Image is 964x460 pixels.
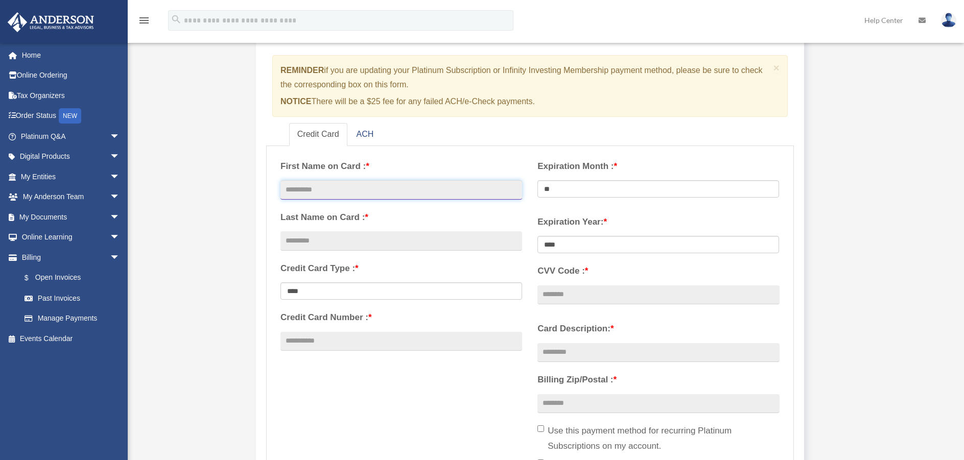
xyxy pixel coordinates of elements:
[537,214,779,230] label: Expiration Year:
[171,14,182,25] i: search
[348,123,382,146] a: ACH
[110,126,130,147] span: arrow_drop_down
[7,85,135,106] a: Tax Organizers
[110,187,130,208] span: arrow_drop_down
[5,12,97,32] img: Anderson Advisors Platinum Portal
[7,106,135,127] a: Order StatusNEW
[289,123,347,146] a: Credit Card
[14,268,135,288] a: $Open Invoices
[7,126,135,147] a: Platinum Q&Aarrow_drop_down
[14,288,135,308] a: Past Invoices
[280,210,522,225] label: Last Name on Card :
[7,65,135,86] a: Online Ordering
[7,328,135,349] a: Events Calendar
[110,247,130,268] span: arrow_drop_down
[280,97,311,106] strong: NOTICE
[30,272,35,284] span: $
[7,187,135,207] a: My Anderson Teamarrow_drop_down
[110,227,130,248] span: arrow_drop_down
[7,247,135,268] a: Billingarrow_drop_down
[280,159,522,174] label: First Name on Card :
[110,166,130,187] span: arrow_drop_down
[537,159,779,174] label: Expiration Month :
[138,18,150,27] a: menu
[110,207,130,228] span: arrow_drop_down
[280,310,522,325] label: Credit Card Number :
[7,227,135,248] a: Online Learningarrow_drop_down
[7,147,135,167] a: Digital Productsarrow_drop_down
[59,108,81,124] div: NEW
[537,423,779,454] label: Use this payment method for recurring Platinum Subscriptions on my account.
[7,45,135,65] a: Home
[773,62,780,73] button: Close
[537,425,544,432] input: Use this payment method for recurring Platinum Subscriptions on my account.
[138,14,150,27] i: menu
[773,62,780,74] span: ×
[14,308,130,329] a: Manage Payments
[941,13,956,28] img: User Pic
[272,55,788,117] div: if you are updating your Platinum Subscription or Infinity Investing Membership payment method, p...
[537,263,779,279] label: CVV Code :
[280,261,522,276] label: Credit Card Type :
[7,207,135,227] a: My Documentsarrow_drop_down
[280,66,324,75] strong: REMINDER
[7,166,135,187] a: My Entitiesarrow_drop_down
[537,372,779,388] label: Billing Zip/Postal :
[280,94,769,109] p: There will be a $25 fee for any failed ACH/e-Check payments.
[110,147,130,167] span: arrow_drop_down
[537,321,779,336] label: Card Description:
